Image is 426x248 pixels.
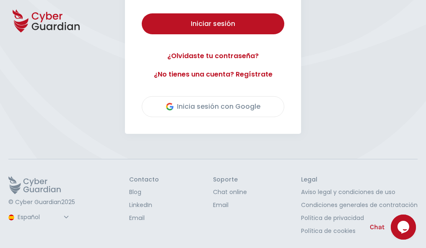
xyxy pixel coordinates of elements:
a: Política de cookies [301,227,418,235]
iframe: chat widget [391,215,418,240]
a: Condiciones generales de contratación [301,201,418,210]
h3: Contacto [129,176,159,184]
a: Email [213,201,247,210]
span: Chat [370,222,384,232]
div: Inicia sesión con Google [166,102,260,112]
a: Chat online [213,188,247,197]
a: Aviso legal y condiciones de uso [301,188,418,197]
a: ¿No tienes una cuenta? Regístrate [142,69,284,79]
a: Blog [129,188,159,197]
a: ¿Olvidaste tu contraseña? [142,51,284,61]
p: © Cyber Guardian 2025 [8,199,75,206]
h3: Soporte [213,176,247,184]
a: Email [129,214,159,222]
a: Política de privacidad [301,214,418,222]
img: region-logo [8,215,14,220]
button: Inicia sesión con Google [142,96,284,117]
h3: Legal [301,176,418,184]
a: LinkedIn [129,201,159,210]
